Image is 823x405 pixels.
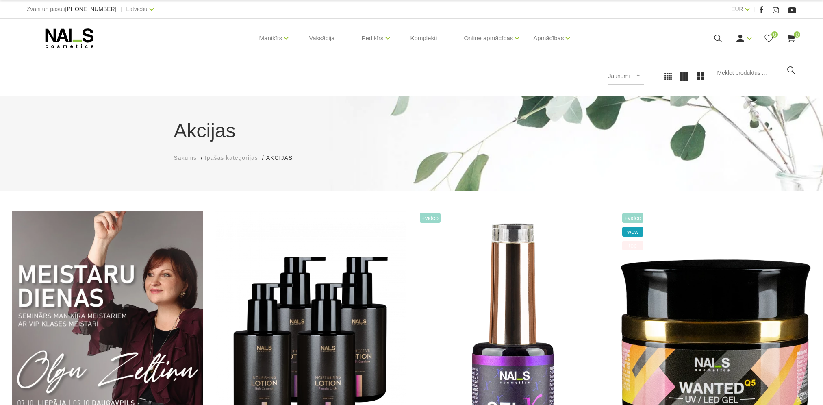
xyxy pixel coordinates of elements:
span: 0 [771,31,778,38]
span: Sākums [174,155,197,161]
a: Latviešu [126,4,148,14]
span: | [121,4,122,14]
a: Online apmācības [464,22,513,54]
span: 0 [794,31,800,38]
a: Pedikīrs [361,22,383,54]
a: Manikīrs [259,22,282,54]
span: | [754,4,755,14]
div: Zvani un pasūti [27,4,117,14]
a: Īpašās kategorijas [205,154,258,162]
a: [PHONE_NUMBER] [65,6,117,12]
a: Komplekti [404,19,444,58]
input: Meklēt produktus ... [717,65,796,81]
a: Sākums [174,154,197,162]
span: top [622,241,643,250]
a: 0 [764,33,774,44]
span: wow [622,227,643,237]
span: +Video [420,213,441,223]
span: +Video [622,213,643,223]
h1: Akcijas [174,116,649,146]
li: Akcijas [266,154,301,162]
span: Īpašās kategorijas [205,155,258,161]
a: 0 [786,33,796,44]
a: EUR [731,4,743,14]
span: Jaunumi [608,73,630,79]
a: Apmācības [533,22,564,54]
a: Vaksācija [302,19,341,58]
